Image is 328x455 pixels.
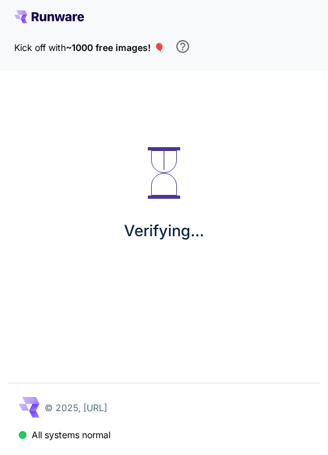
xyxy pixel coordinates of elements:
button: In order to qualify for free credit, you need to sign up with a business email address and click ... [170,34,196,59]
span: ~1000 free images! 🎈 [66,42,165,53]
p: Verifying... [124,219,204,243]
p: © 2025, [URL] [45,401,107,414]
span: Kick off with [14,42,66,53]
p: All systems normal [32,428,110,441]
